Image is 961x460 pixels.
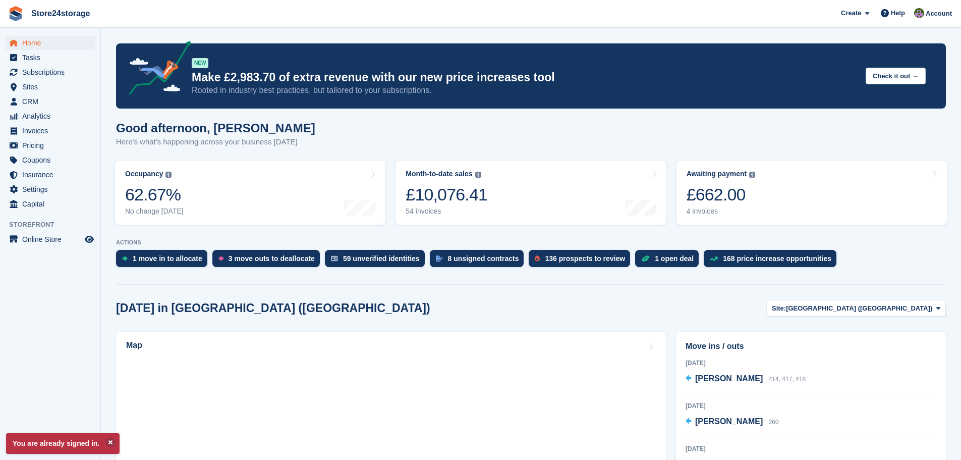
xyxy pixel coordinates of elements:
img: prospect-51fa495bee0391a8d652442698ab0144808aea92771e9ea1ae160a38d050c398.svg [535,255,540,262]
a: Awaiting payment £662.00 4 invoices [676,161,947,225]
div: 62.67% [125,184,184,205]
img: icon-info-grey-7440780725fd019a000dd9b08b2336e03edf1995a4989e88bcd33f0948082b44.svg [749,172,755,178]
div: No change [DATE] [125,207,184,216]
div: 1 move in to allocate [133,254,202,263]
div: [DATE] [686,401,936,411]
div: 136 prospects to review [545,254,625,263]
img: move_outs_to_deallocate_icon-f764333ba52eb49d3ac5e1228854f67142a1ed5810a6f6cc68b1a99e826820c5.svg [218,255,223,262]
a: [PERSON_NAME] 414, 417, 418 [686,373,806,386]
a: 1 move in to allocate [116,250,212,272]
a: menu [5,65,95,79]
div: [DATE] [686,444,936,453]
img: price_increase_opportunities-93ffe204e8149a01c8c9dc8f82e8f89637d9d84a8eef4429ea346261dce0b2c0.svg [710,257,718,261]
div: Occupancy [125,170,163,178]
a: 8 unsigned contracts [430,250,529,272]
div: NEW [192,58,208,68]
a: 1 open deal [635,250,704,272]
span: CRM [22,94,83,109]
div: 1 open deal [655,254,694,263]
div: 3 move outs to deallocate [229,254,315,263]
a: 136 prospects to review [529,250,635,272]
div: 4 invoices [687,207,756,216]
span: Tasks [22,50,83,65]
span: Invoices [22,124,83,138]
p: Here's what's happening across your business [DATE] [116,136,315,148]
div: [DATE] [686,359,936,368]
a: [PERSON_NAME] 260 [686,416,779,429]
span: 414, 417, 418 [769,376,806,383]
img: verify_identity-adf6edd0f0f0b5bbfe63781bf79b02c33cf7c696d77639b501bdc392416b5a36.svg [331,255,338,262]
span: 260 [769,419,779,426]
a: menu [5,197,95,211]
p: ACTIONS [116,239,946,246]
a: menu [5,109,95,123]
a: menu [5,138,95,152]
div: 168 price increase opportunities [723,254,831,263]
h1: Good afternoon, [PERSON_NAME] [116,121,315,135]
span: Home [22,36,83,50]
img: Jane Welch [914,8,924,18]
img: move_ins_to_allocate_icon-fdf77a2bb77ea45bf5b3d319d69a93e2d87916cf1d5bf7949dd705db3b84f3ca.svg [122,255,128,262]
a: menu [5,232,95,246]
img: price-adjustments-announcement-icon-8257ccfd72463d97f412b2fc003d46551f7dbcb40ab6d574587a9cd5c0d94... [121,41,191,98]
span: Online Store [22,232,83,246]
h2: Map [126,341,142,350]
span: Pricing [22,138,83,152]
div: £662.00 [687,184,756,205]
span: Account [926,9,952,19]
p: Make £2,983.70 of extra revenue with our new price increases tool [192,70,858,85]
span: Insurance [22,168,83,182]
a: Occupancy 62.67% No change [DATE] [115,161,385,225]
button: Site: [GEOGRAPHIC_DATA] ([GEOGRAPHIC_DATA]) [766,300,946,317]
span: [PERSON_NAME] [695,374,763,383]
span: Subscriptions [22,65,83,79]
a: menu [5,50,95,65]
p: Rooted in industry best practices, but tailored to your subscriptions. [192,85,858,96]
span: Sites [22,80,83,94]
a: 168 price increase opportunities [704,250,841,272]
a: menu [5,168,95,182]
span: [GEOGRAPHIC_DATA] ([GEOGRAPHIC_DATA]) [786,303,932,314]
a: menu [5,124,95,138]
h2: Move ins / outs [686,340,936,352]
a: Store24storage [27,5,94,22]
img: contract_signature_icon-13c848040528278c33f63329250d36e43548de30e8caae1d1a13099fd9432cc5.svg [436,255,443,262]
a: 3 move outs to deallocate [212,250,325,272]
span: Site: [772,303,786,314]
div: £10,076.41 [406,184,487,205]
span: [PERSON_NAME] [695,417,763,426]
a: menu [5,153,95,167]
a: menu [5,80,95,94]
span: Create [841,8,861,18]
a: Preview store [83,233,95,245]
img: stora-icon-8386f47178a22dfd0bd8f6a31ec36ba5ce8667c1dd55bd0f319d3a0aa187defe.svg [8,6,23,21]
p: You are already signed in. [6,433,120,454]
a: menu [5,182,95,196]
img: deal-1b604bf984904fb50ccaf53a9ad4b4a5d6e5aea283cecdc64d6e3604feb123c2.svg [641,255,650,262]
button: Check it out → [866,68,926,84]
div: Month-to-date sales [406,170,472,178]
a: menu [5,94,95,109]
a: 59 unverified identities [325,250,430,272]
div: Awaiting payment [687,170,747,178]
span: Capital [22,197,83,211]
span: Storefront [9,220,100,230]
a: Month-to-date sales £10,076.41 54 invoices [395,161,666,225]
span: Settings [22,182,83,196]
div: 54 invoices [406,207,487,216]
span: Coupons [22,153,83,167]
h2: [DATE] in [GEOGRAPHIC_DATA] ([GEOGRAPHIC_DATA]) [116,301,430,315]
img: icon-info-grey-7440780725fd019a000dd9b08b2336e03edf1995a4989e88bcd33f0948082b44.svg [475,172,481,178]
img: icon-info-grey-7440780725fd019a000dd9b08b2336e03edf1995a4989e88bcd33f0948082b44.svg [165,172,172,178]
span: Analytics [22,109,83,123]
div: 8 unsigned contracts [448,254,519,263]
a: menu [5,36,95,50]
span: Help [891,8,905,18]
div: 59 unverified identities [343,254,420,263]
